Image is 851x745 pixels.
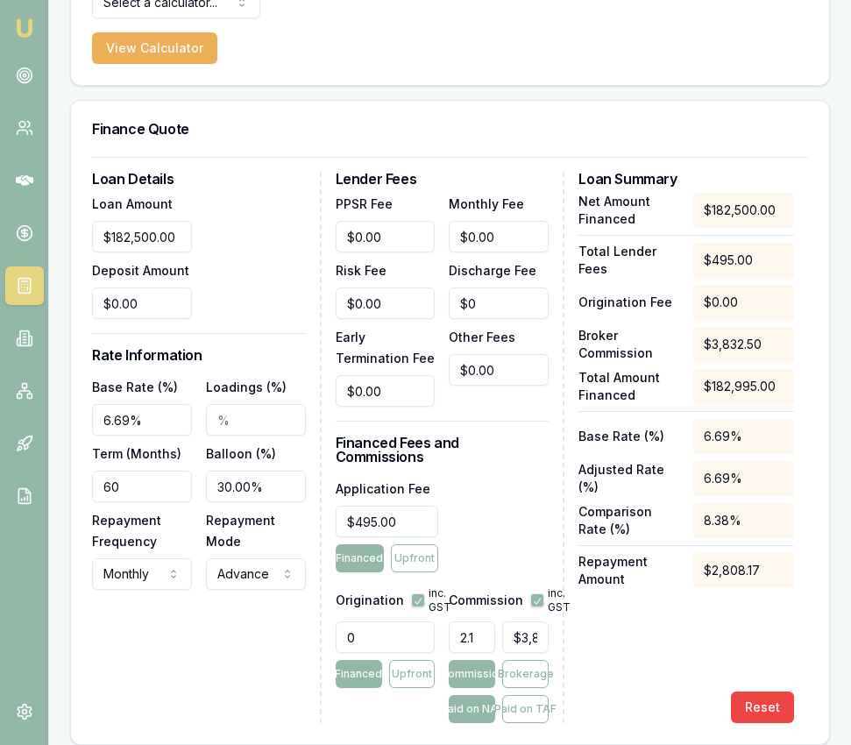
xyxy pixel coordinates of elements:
[92,287,192,319] input: $
[578,503,679,538] p: Comparison Rate (%)
[449,263,536,278] label: Discharge Fee
[336,221,436,252] input: $
[530,586,571,614] div: inc. GST
[92,32,217,64] button: View Calculator
[693,193,794,228] div: $182,500.00
[693,553,794,588] div: $2,808.17
[336,172,550,186] h3: Lender Fees
[693,503,794,538] div: 8.38%
[336,594,404,607] label: Origination
[391,544,439,572] button: Upfront
[206,380,287,394] label: Loadings (%)
[336,506,439,537] input: $
[578,461,679,496] p: Adjusted Rate (%)
[92,446,181,461] label: Term (Months)
[92,348,306,362] h3: Rate Information
[206,471,306,502] input: %
[336,196,393,211] label: PPSR Fee
[92,196,173,211] label: Loan Amount
[336,436,550,464] h3: Financed Fees and Commissions
[578,294,679,311] p: Origination Fee
[92,404,192,436] input: %
[389,660,436,688] button: Upfront
[449,594,523,607] label: Commission
[336,330,435,365] label: Early Termination Fee
[693,369,794,404] div: $182,995.00
[578,243,679,278] p: Total Lender Fees
[449,330,515,344] label: Other Fees
[502,695,549,723] button: Paid on TAF
[693,327,794,362] div: $3,832.50
[206,404,306,436] input: %
[92,122,808,136] h3: Finance Quote
[578,369,679,404] p: Total Amount Financed
[693,419,794,454] div: 6.69%
[336,544,384,572] button: Financed
[92,221,192,252] input: $
[92,172,306,186] h3: Loan Details
[206,446,276,461] label: Balloon (%)
[578,193,679,228] p: Net Amount Financed
[206,513,275,549] label: Repayment Mode
[336,481,430,496] label: Application Fee
[502,660,549,688] button: Brokerage
[449,354,549,386] input: $
[693,243,794,278] div: $495.00
[14,18,35,39] img: emu-icon-u.png
[336,375,436,407] input: $
[578,553,679,588] p: Repayment Amount
[693,461,794,496] div: 6.69%
[92,513,161,549] label: Repayment Frequency
[578,428,679,445] p: Base Rate (%)
[578,172,794,186] h3: Loan Summary
[336,287,436,319] input: $
[578,327,679,362] p: Broker Commission
[336,660,382,688] button: Financed
[92,263,189,278] label: Deposit Amount
[449,196,524,211] label: Monthly Fee
[731,692,794,723] button: Reset
[693,285,794,320] div: $0.00
[336,263,386,278] label: Risk Fee
[449,660,495,688] button: Commission
[411,586,451,614] div: inc. GST
[449,287,549,319] input: $
[449,621,495,653] input: %
[92,380,178,394] label: Base Rate (%)
[449,221,549,252] input: $
[449,695,495,723] button: Paid on NAF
